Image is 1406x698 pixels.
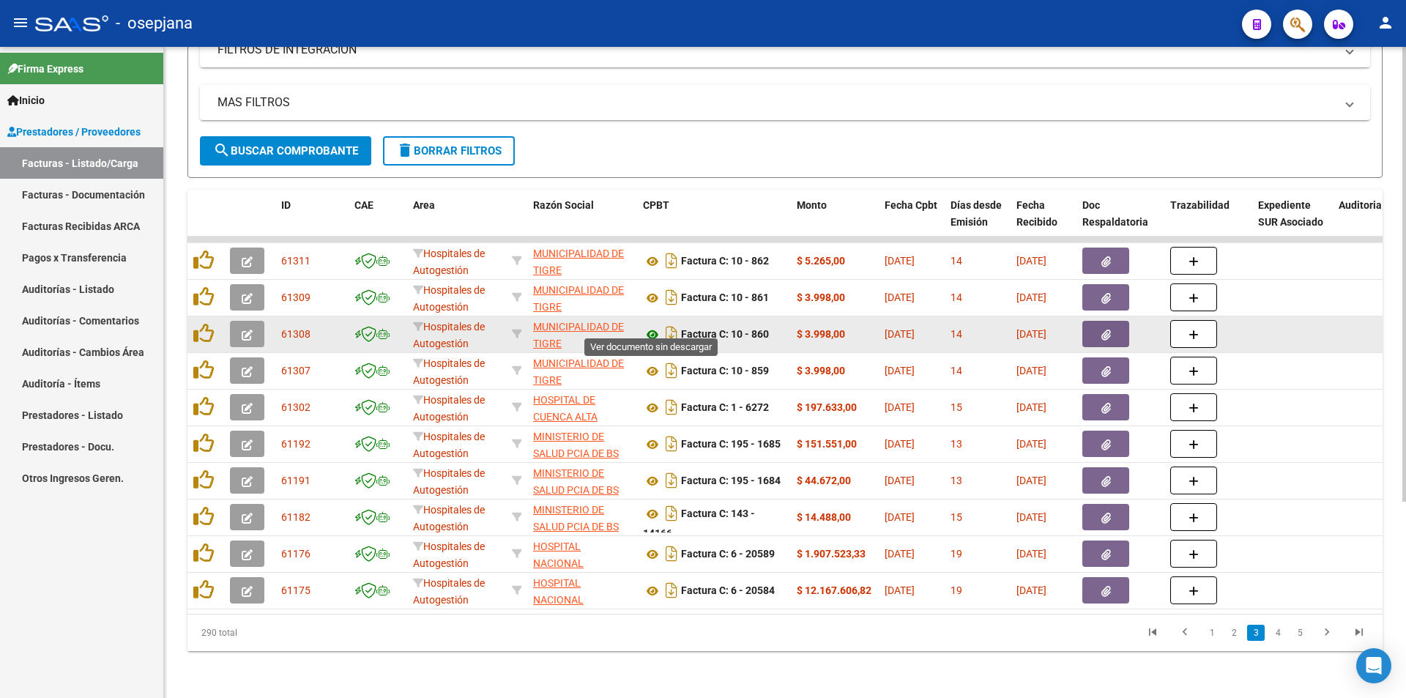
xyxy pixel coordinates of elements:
[533,467,619,513] span: MINISTERIO DE SALUD PCIA DE BS AS
[533,199,594,211] span: Razón Social
[281,255,310,267] span: 61311
[7,92,45,108] span: Inicio
[116,7,193,40] span: - osepjana
[1203,625,1221,641] a: 1
[396,141,414,159] mat-icon: delete
[1016,255,1046,267] span: [DATE]
[413,321,485,349] span: Hospitales de Autogestión
[1016,475,1046,486] span: [DATE]
[797,584,871,596] strong: $ 12.167.606,82
[1225,625,1243,641] a: 2
[533,541,611,602] span: HOSPITAL NACIONAL PROFESOR [PERSON_NAME]
[275,190,349,254] datatable-header-cell: ID
[951,365,962,376] span: 14
[413,504,485,532] span: Hospitales de Autogestión
[533,392,631,423] div: 30715080156
[533,428,631,459] div: 30626983398
[413,284,485,313] span: Hospitales de Autogestión
[1076,190,1164,254] datatable-header-cell: Doc Respaldatoria
[951,584,962,596] span: 19
[885,292,915,303] span: [DATE]
[12,14,29,31] mat-icon: menu
[1171,625,1199,641] a: go to previous page
[879,190,945,254] datatable-header-cell: Fecha Cpbt
[407,190,506,254] datatable-header-cell: Area
[681,439,781,450] strong: Factura C: 195 - 1685
[200,85,1370,120] mat-expansion-panel-header: MAS FILTROS
[281,292,310,303] span: 61309
[1247,625,1265,641] a: 3
[951,401,962,413] span: 15
[533,248,624,276] span: MUNICIPALIDAD DE TIGRE
[797,255,845,267] strong: $ 5.265,00
[213,144,358,157] span: Buscar Comprobante
[1289,620,1311,645] li: page 5
[187,615,424,651] div: 290 total
[885,255,915,267] span: [DATE]
[281,438,310,450] span: 61192
[951,548,962,560] span: 19
[281,328,310,340] span: 61308
[413,248,485,276] span: Hospitales de Autogestión
[1258,199,1323,228] span: Expediente SUR Asociado
[951,511,962,523] span: 15
[885,548,915,560] span: [DATE]
[662,359,681,382] i: Descargar documento
[1016,511,1046,523] span: [DATE]
[681,402,769,414] strong: Factura C: 1 - 6272
[681,329,769,341] strong: Factura C: 10 - 860
[662,469,681,492] i: Descargar documento
[413,357,485,386] span: Hospitales de Autogestión
[885,365,915,376] span: [DATE]
[281,548,310,560] span: 61176
[662,579,681,602] i: Descargar documento
[1016,328,1046,340] span: [DATE]
[1170,199,1230,211] span: Trazabilidad
[413,467,485,496] span: Hospitales de Autogestión
[885,511,915,523] span: [DATE]
[797,292,845,303] strong: $ 3.998,00
[533,284,624,313] span: MUNICIPALIDAD DE TIGRE
[413,541,485,569] span: Hospitales de Autogestión
[281,584,310,596] span: 61175
[281,475,310,486] span: 61191
[797,401,857,413] strong: $ 197.633,00
[533,355,631,386] div: 30999284899
[217,94,1335,111] mat-panel-title: MAS FILTROS
[413,577,485,606] span: Hospitales de Autogestión
[383,136,515,166] button: Borrar Filtros
[1313,625,1341,641] a: go to next page
[662,502,681,525] i: Descargar documento
[885,475,915,486] span: [DATE]
[1333,190,1402,254] datatable-header-cell: Auditoria
[791,190,879,254] datatable-header-cell: Monto
[885,328,915,340] span: [DATE]
[662,432,681,456] i: Descargar documento
[533,575,631,606] div: 30635976809
[1201,620,1223,645] li: page 1
[1016,199,1057,228] span: Fecha Recibido
[681,292,769,304] strong: Factura C: 10 - 861
[533,282,631,313] div: 30999284899
[1016,438,1046,450] span: [DATE]
[217,42,1335,58] mat-panel-title: FILTROS DE INTEGRACION
[951,438,962,450] span: 13
[200,32,1370,67] mat-expansion-panel-header: FILTROS DE INTEGRACION
[281,365,310,376] span: 61307
[354,199,373,211] span: CAE
[413,431,485,459] span: Hospitales de Autogestión
[662,396,681,419] i: Descargar documento
[662,542,681,565] i: Descargar documento
[681,549,775,560] strong: Factura C: 6 - 20589
[662,322,681,346] i: Descargar documento
[1016,292,1046,303] span: [DATE]
[662,249,681,272] i: Descargar documento
[1377,14,1394,31] mat-icon: person
[885,438,915,450] span: [DATE]
[1267,620,1289,645] li: page 4
[527,190,637,254] datatable-header-cell: Razón Social
[213,141,231,159] mat-icon: search
[1339,199,1382,211] span: Auditoria
[885,199,937,211] span: Fecha Cpbt
[797,511,851,523] strong: $ 14.488,00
